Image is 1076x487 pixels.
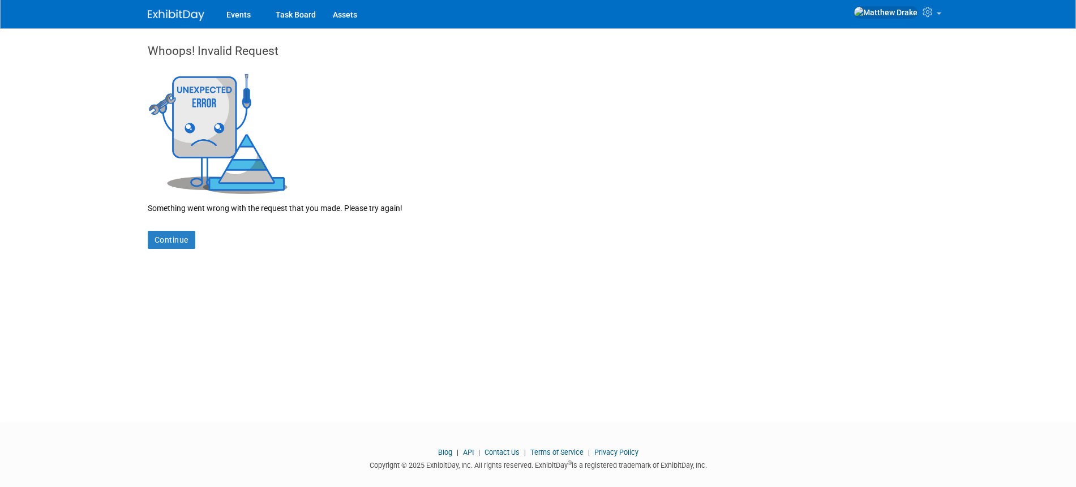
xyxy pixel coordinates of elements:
img: Matthew Drake [854,6,918,19]
sup: ® [568,460,572,466]
span: | [454,448,461,456]
a: Privacy Policy [594,448,638,456]
a: Blog [438,448,452,456]
a: API [463,448,474,456]
img: ExhibitDay [148,10,204,21]
span: | [521,448,529,456]
a: Contact Us [485,448,520,456]
a: Terms of Service [530,448,584,456]
div: Something went wrong with the request that you made. Please try again! [148,194,929,214]
span: | [585,448,593,456]
span: | [475,448,483,456]
div: Whoops! Invalid Request [148,42,929,71]
a: Continue [148,231,195,249]
img: Invalid Request [148,71,289,194]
